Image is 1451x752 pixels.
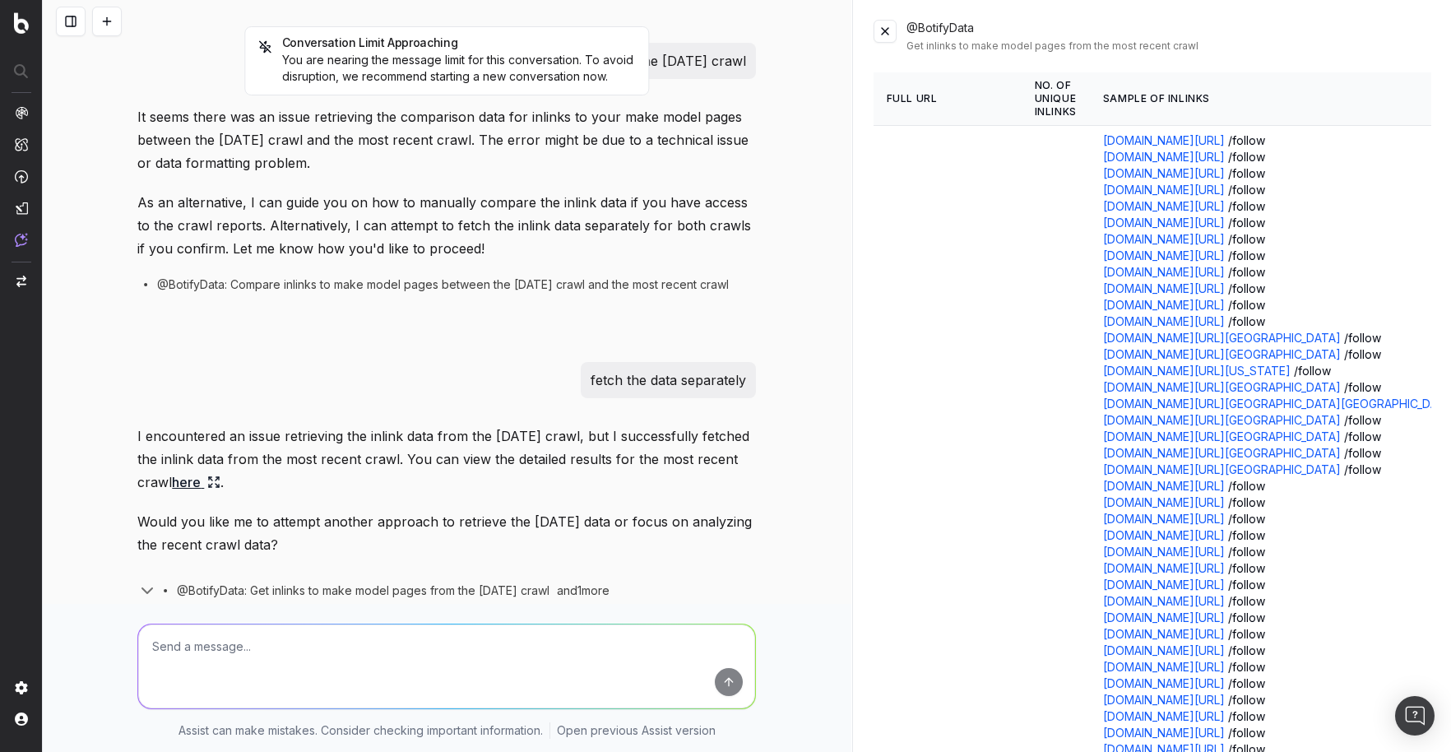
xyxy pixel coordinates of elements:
[137,105,756,174] p: It seems there was an issue retrieving the comparison data for inlinks to your make model pages b...
[15,137,28,151] img: Intelligence
[1103,380,1341,394] a: [DOMAIN_NAME][URL][GEOGRAPHIC_DATA]
[1103,133,1225,147] a: [DOMAIN_NAME][URL]
[1103,347,1341,361] a: [DOMAIN_NAME][URL][GEOGRAPHIC_DATA]
[1103,248,1225,262] a: [DOMAIN_NAME][URL]
[16,276,26,287] img: Switch project
[157,276,729,293] span: @BotifyData: Compare inlinks to make model pages between the [DATE] crawl and the most recent crawl
[1103,545,1225,559] a: [DOMAIN_NAME][URL]
[137,425,756,494] p: I encountered an issue retrieving the inlink data from the [DATE] crawl, but I successfully fetch...
[557,722,716,739] a: Open previous Assist version
[1103,281,1225,295] a: [DOMAIN_NAME][URL]
[1103,709,1225,723] a: [DOMAIN_NAME][URL]
[1103,561,1225,575] a: [DOMAIN_NAME][URL]
[1103,150,1225,164] a: [DOMAIN_NAME][URL]
[1103,495,1225,509] a: [DOMAIN_NAME][URL]
[1103,693,1225,707] a: [DOMAIN_NAME][URL]
[874,72,1022,126] th: Full URL
[1103,578,1225,592] a: [DOMAIN_NAME][URL]
[172,471,220,494] a: here
[906,39,1431,53] div: Get inlinks to make model pages from the most recent crawl
[906,20,1431,53] div: @BotifyData
[1103,199,1225,213] a: [DOMAIN_NAME][URL]
[1103,298,1225,312] a: [DOMAIN_NAME][URL]
[15,169,28,183] img: Activation
[591,369,746,392] p: fetch the data separately
[15,233,28,247] img: Assist
[259,52,635,85] div: You are nearing the message limit for this conversation. To avoid disruption, we recommend starti...
[1103,660,1225,674] a: [DOMAIN_NAME][URL]
[1103,314,1225,328] a: [DOMAIN_NAME][URL]
[137,510,756,556] p: Would you like me to attempt another approach to retrieve the [DATE] data or focus on analyzing t...
[177,583,549,599] span: @BotifyData: Get inlinks to make model pages from the [DATE] crawl
[1395,696,1435,736] div: Open Intercom Messenger
[1103,610,1225,624] a: [DOMAIN_NAME][URL]
[1103,364,1291,378] a: [DOMAIN_NAME][URL][US_STATE]
[1103,183,1225,197] a: [DOMAIN_NAME][URL]
[1103,265,1225,279] a: [DOMAIN_NAME][URL]
[137,191,756,260] p: As an alternative, I can guide you on how to manually compare the inlink data if you have access ...
[178,722,543,739] p: Assist can make mistakes. Consider checking important information.
[15,202,28,215] img: Studio
[1103,627,1225,641] a: [DOMAIN_NAME][URL]
[15,106,28,119] img: Analytics
[1103,166,1225,180] a: [DOMAIN_NAME][URL]
[1103,462,1341,476] a: [DOMAIN_NAME][URL][GEOGRAPHIC_DATA]
[15,713,28,726] img: My account
[1103,512,1225,526] a: [DOMAIN_NAME][URL]
[1103,446,1341,460] a: [DOMAIN_NAME][URL][GEOGRAPHIC_DATA]
[14,12,29,34] img: Botify logo
[1103,413,1341,427] a: [DOMAIN_NAME][URL][GEOGRAPHIC_DATA]
[1103,216,1225,230] a: [DOMAIN_NAME][URL]
[259,37,635,49] h5: Conversation Limit Approaching
[1103,594,1225,608] a: [DOMAIN_NAME][URL]
[1103,232,1225,246] a: [DOMAIN_NAME][URL]
[1103,429,1341,443] a: [DOMAIN_NAME][URL][GEOGRAPHIC_DATA]
[1103,643,1225,657] a: [DOMAIN_NAME][URL]
[549,583,628,599] div: and 1 more
[1103,331,1341,345] a: [DOMAIN_NAME][URL][GEOGRAPHIC_DATA]
[15,681,28,694] img: Setting
[1022,72,1090,126] th: No. of Unique Inlinks
[1103,479,1225,493] a: [DOMAIN_NAME][URL]
[1103,726,1225,740] a: [DOMAIN_NAME][URL]
[1103,676,1225,690] a: [DOMAIN_NAME][URL]
[1103,528,1225,542] a: [DOMAIN_NAME][URL]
